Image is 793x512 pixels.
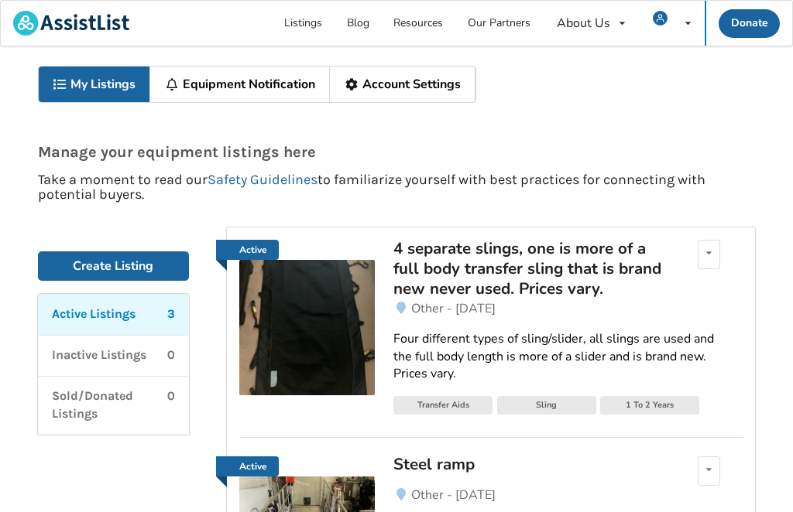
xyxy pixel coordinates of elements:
[393,395,742,418] a: Transfer AidsSling1 To 2 Years
[38,172,756,202] p: Take a moment to read our to familiarize yourself with best practices for connecting with potenti...
[150,67,330,102] a: Equipment Notification
[600,396,699,415] div: 1 To 2 Years
[393,396,493,415] div: Transfer Aids
[497,396,596,415] div: Sling
[167,305,175,323] p: 3
[52,346,146,364] p: Inactive Listings
[39,67,151,102] a: My Listings
[719,9,781,38] a: Donate
[273,1,335,46] a: Listings
[38,251,190,281] a: Create Listing
[393,454,664,474] div: Steel ramp
[335,1,382,46] a: Blog
[411,300,496,317] span: Other - [DATE]
[216,240,279,260] a: Active
[393,240,664,299] a: 4 separate slings, one is more of a full body transfer sling that is brand new never used. Prices...
[393,456,664,486] a: Steel ramp
[167,387,175,423] p: 0
[382,1,456,46] a: Resources
[167,346,175,364] p: 0
[38,144,756,160] p: Manage your equipment listings here
[393,330,742,384] div: Four different types of sling/slider, all slings are used and the full body length is more of a s...
[393,299,742,318] a: Other - [DATE]
[216,456,279,476] a: Active
[455,1,543,46] a: Our Partners
[393,486,742,504] a: Other - [DATE]
[239,240,375,395] a: Active
[393,318,742,396] a: Four different types of sling/slider, all slings are used and the full body length is more of a s...
[411,486,496,503] span: Other - [DATE]
[330,67,475,102] a: Account Settings
[393,238,664,299] div: 4 separate slings, one is more of a full body transfer sling that is brand new never used. Prices...
[653,11,668,26] img: user icon
[13,11,129,36] img: assistlist-logo
[208,171,318,188] a: Safety Guidelines
[557,17,610,29] div: About Us
[52,305,136,323] p: Active Listings
[52,387,168,423] p: Sold/Donated Listings
[239,260,375,395] img: transfer aids-4 separate slings, one is more of a full body transfer sling that is brand new neve...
